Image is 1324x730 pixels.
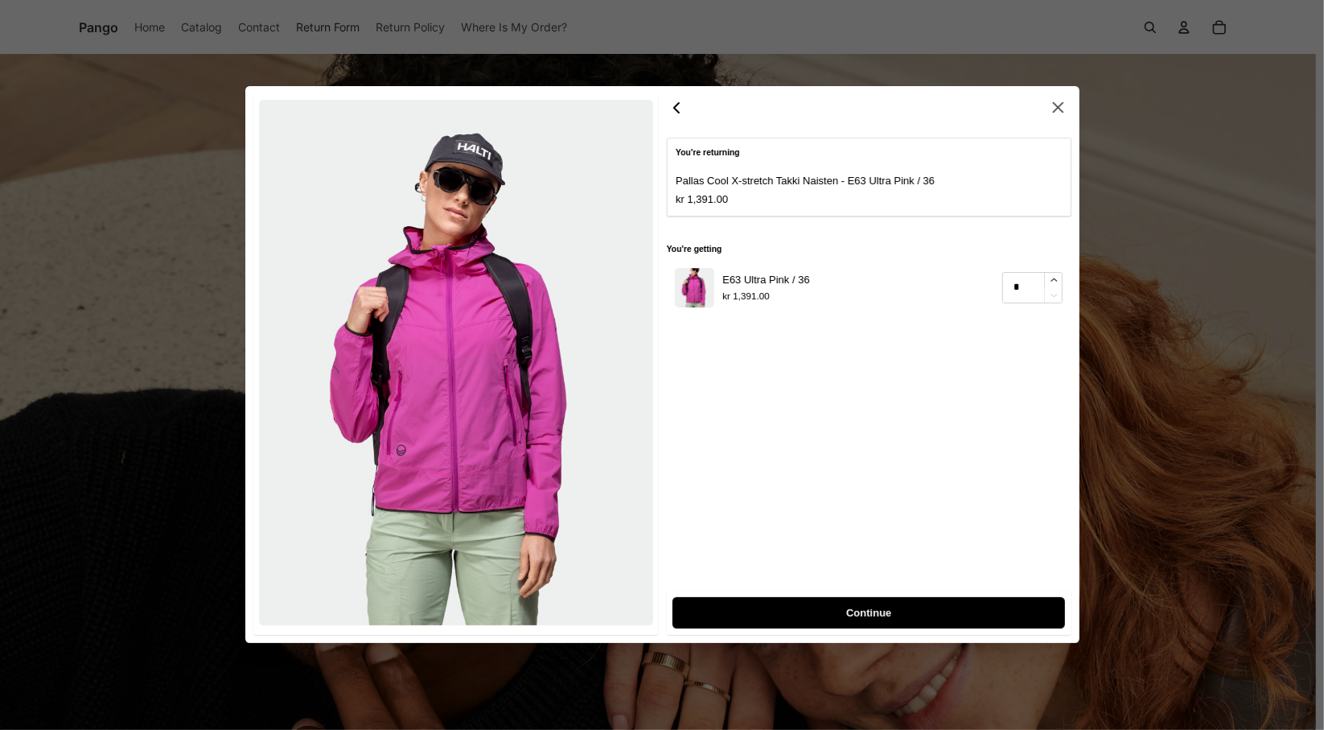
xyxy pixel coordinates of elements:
[675,268,714,307] img: 0640822_E63_Halti_Pallas_Cool_Womens_stretch_jacket_main.jpg
[845,598,890,628] span: Continue
[672,597,1064,629] button: Continue
[666,243,1071,256] h5: You're getting
[722,271,809,288] p: E63 Ultra Pink / 36
[722,290,809,305] p: kr 1,391.00
[258,100,652,625] img: 0640822_E63_Halti_Pallas_Cool_Womens_stretch_jacket_main.jpg
[676,173,935,190] p: Pallas Cool X-stretch Takki Naisten - E63 Ultra Pink / 36
[676,147,1062,160] p: You're returning
[676,191,935,208] p: kr 1,391.00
